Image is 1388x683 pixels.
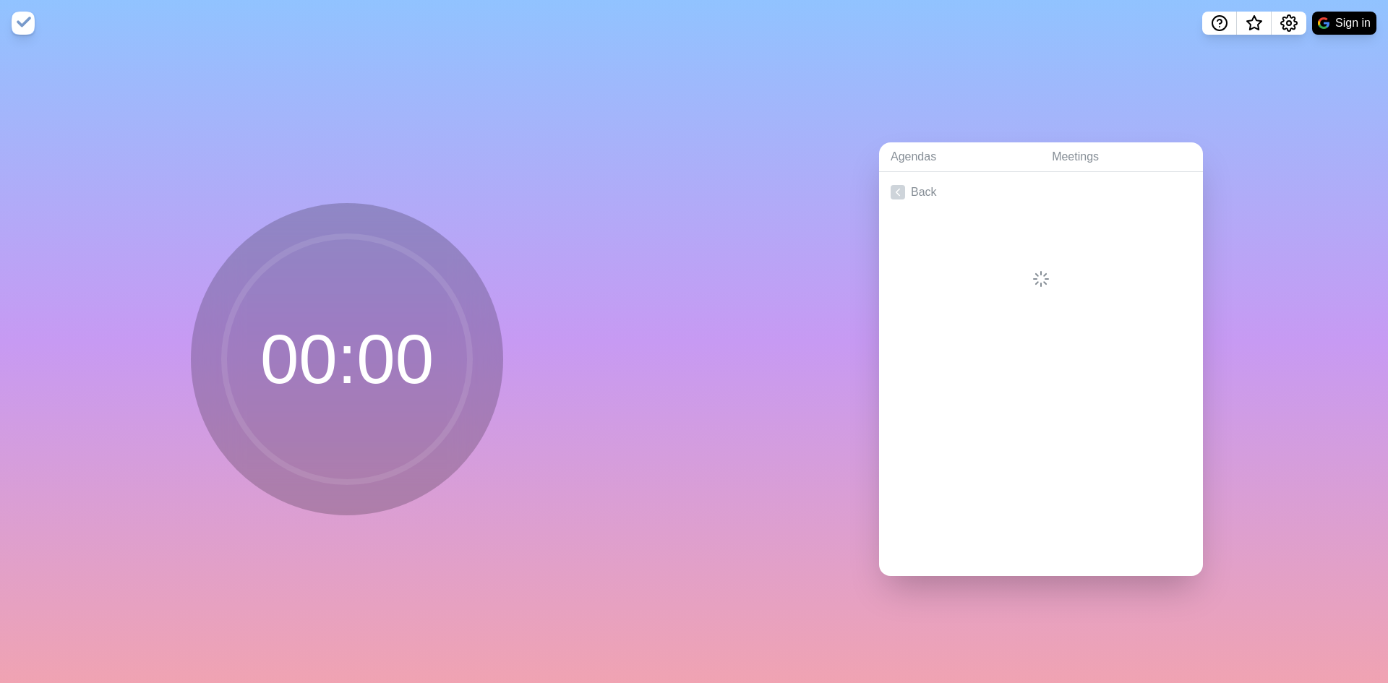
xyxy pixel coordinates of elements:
button: Settings [1272,12,1306,35]
img: timeblocks logo [12,12,35,35]
button: Help [1202,12,1237,35]
a: Meetings [1040,142,1203,172]
a: Back [879,172,1203,212]
button: What’s new [1237,12,1272,35]
img: google logo [1318,17,1329,29]
button: Sign in [1312,12,1376,35]
a: Agendas [879,142,1040,172]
